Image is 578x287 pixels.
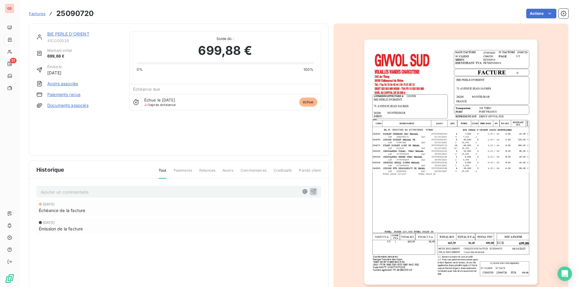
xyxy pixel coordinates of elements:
[39,226,83,232] span: Émission de la facture
[526,9,556,18] button: Actions
[47,64,62,70] span: Émise le
[39,207,85,214] span: Échéance de la facture
[43,221,54,224] span: [DATE]
[47,81,78,87] a: Avoirs associés
[47,70,62,76] span: [DATE]
[222,168,233,178] span: Avoirs
[43,202,54,206] span: [DATE]
[144,103,176,107] span: après échéance
[558,267,572,281] div: Open Intercom Messenger
[36,166,64,174] span: Historique
[299,168,321,178] span: Portail client
[56,8,94,19] h3: 25090720
[10,58,17,63] span: 51
[137,36,314,42] span: Solde dû :
[174,168,192,178] span: Paiements
[47,53,72,59] span: 699,88 €
[144,103,150,107] span: J+9
[47,102,89,108] a: Documents associés
[47,48,72,53] span: Montant initial
[159,168,166,179] span: Tout
[29,11,45,16] span: Factures
[274,168,292,178] span: Creditsafe
[364,39,537,285] img: invoice_thumbnail
[5,274,14,283] img: Logo LeanPay
[199,168,215,178] span: Relances
[5,4,14,13] div: GS
[241,168,266,178] span: Commentaires
[137,67,143,72] span: 0%
[144,98,175,102] span: Échue le [DATE]
[299,98,317,107] span: échue
[303,67,314,72] span: 100%
[29,11,45,17] a: Factures
[47,38,122,43] span: 41C000539
[198,42,252,60] span: 699,88 €
[47,92,80,98] a: Paiements reçus
[47,31,89,36] a: BIE PERLE D'ORIENT
[133,87,160,92] span: Échéance due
